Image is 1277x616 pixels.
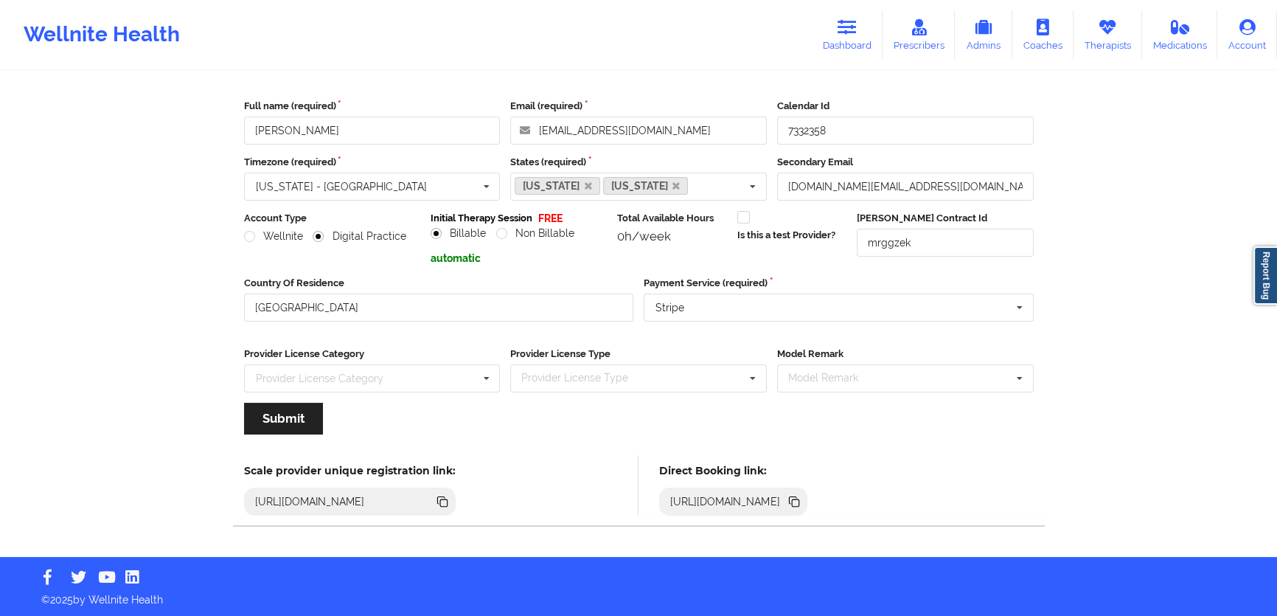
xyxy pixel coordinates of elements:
a: [US_STATE] [515,177,600,195]
label: Non Billable [496,227,574,240]
a: [US_STATE] [603,177,689,195]
a: Admins [955,10,1012,59]
input: Email [777,173,1034,201]
p: © 2025 by Wellnite Health [31,582,1246,607]
label: Billable [431,227,486,240]
div: [URL][DOMAIN_NAME] [249,494,371,509]
label: Account Type [244,211,420,226]
label: Email (required) [510,99,767,114]
label: Initial Therapy Session [431,211,532,226]
label: Model Remark [777,347,1034,361]
a: Account [1217,10,1277,59]
input: Deel Contract Id [857,229,1033,257]
input: Email address [510,117,767,145]
p: FREE [538,211,563,226]
p: automatic [431,251,607,266]
a: Coaches [1012,10,1074,59]
input: Full name [244,117,501,145]
label: Calendar Id [777,99,1034,114]
label: Timezone (required) [244,155,501,170]
a: Therapists [1074,10,1142,59]
label: Full name (required) [244,99,501,114]
a: Medications [1142,10,1218,59]
label: Is this a test Provider? [737,228,835,243]
label: Total Available Hours [617,211,726,226]
div: Provider License Type [518,370,650,387]
div: Model Remark [784,370,880,387]
div: Stripe [655,302,684,313]
label: Payment Service (required) [644,276,1034,291]
a: Report Bug [1253,246,1277,305]
div: Provider License Category [256,373,383,384]
label: Wellnite [244,230,303,243]
label: Country Of Residence [244,276,634,291]
h5: Direct Booking link: [659,464,807,477]
a: Dashboard [812,10,883,59]
h5: Scale provider unique registration link: [244,464,456,477]
div: [US_STATE] - [GEOGRAPHIC_DATA] [256,181,427,192]
a: Prescribers [883,10,956,59]
label: Secondary Email [777,155,1034,170]
label: Provider License Category [244,347,501,361]
label: States (required) [510,155,767,170]
label: [PERSON_NAME] Contract Id [857,211,1033,226]
input: Calendar Id [777,117,1034,145]
div: [URL][DOMAIN_NAME] [664,494,786,509]
label: Provider License Type [510,347,767,361]
div: 0h/week [617,229,726,243]
button: Submit [244,403,323,435]
label: Digital Practice [313,230,406,243]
